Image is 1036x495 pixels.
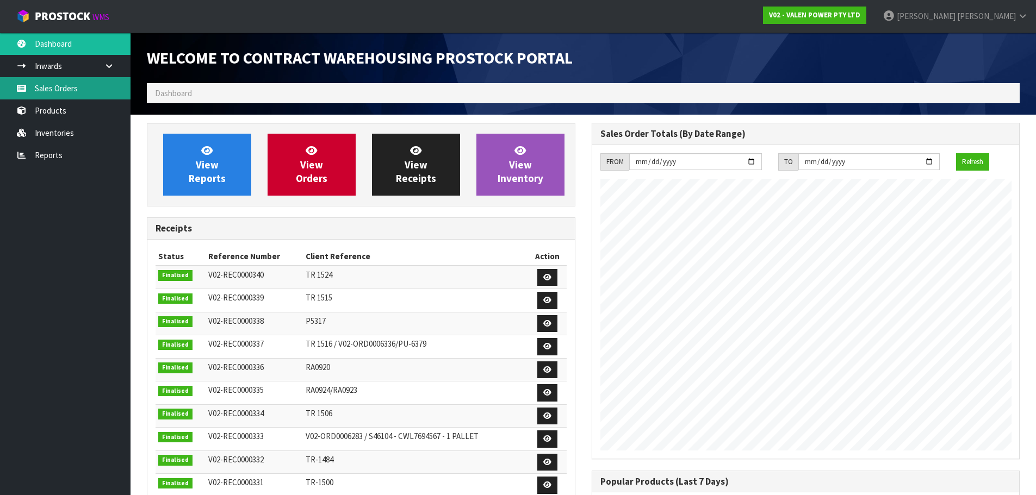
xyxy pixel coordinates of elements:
[296,144,327,185] span: View Orders
[158,455,193,466] span: Finalised
[372,134,460,196] a: ViewReceipts
[600,477,1012,487] h3: Popular Products (Last 7 Days)
[268,134,356,196] a: ViewOrders
[476,134,564,196] a: ViewInventory
[208,292,264,303] span: V02-REC0000339
[158,340,193,350] span: Finalised
[208,454,264,465] span: V02-REC0000332
[158,386,193,397] span: Finalised
[189,144,226,185] span: View Reports
[306,316,326,326] span: P5317
[208,431,264,441] span: V02-REC0000333
[92,12,109,22] small: WMS
[306,362,330,372] span: RA0920
[208,385,264,395] span: V02-REC0000335
[208,477,264,487] span: V02-REC0000331
[16,9,30,23] img: cube-alt.png
[158,362,193,373] span: Finalised
[957,11,1016,21] span: [PERSON_NAME]
[158,432,193,443] span: Finalised
[306,408,332,418] span: TR 1506
[158,316,193,327] span: Finalised
[306,385,357,395] span: RA0924/RA0923
[163,134,251,196] a: ViewReports
[306,454,333,465] span: TR-1484
[778,153,798,171] div: TO
[156,223,567,234] h3: Receipts
[306,431,479,441] span: V02-ORD0006283 / S46104 - CWL7694567 - 1 PALLET
[155,88,192,98] span: Dashboard
[306,477,333,487] span: TR-1500
[529,248,567,265] th: Action
[769,10,860,20] strong: V02 - VALEN POWER PTY LTD
[208,408,264,418] span: V02-REC0000334
[158,409,193,419] span: Finalised
[897,11,956,21] span: [PERSON_NAME]
[156,248,206,265] th: Status
[206,248,303,265] th: Reference Number
[158,293,193,304] span: Finalised
[158,478,193,489] span: Finalised
[306,270,332,280] span: TR 1524
[158,270,193,281] span: Finalised
[306,292,332,303] span: TR 1515
[208,339,264,349] span: V02-REC0000337
[147,47,573,68] span: Welcome to Contract Warehousing ProStock Portal
[498,144,543,185] span: View Inventory
[306,339,426,349] span: TR 1516 / V02-ORD0006336/PU-6379
[35,9,90,23] span: ProStock
[303,248,529,265] th: Client Reference
[208,362,264,372] span: V02-REC0000336
[396,144,436,185] span: View Receipts
[208,316,264,326] span: V02-REC0000338
[956,153,989,171] button: Refresh
[600,153,629,171] div: FROM
[208,270,264,280] span: V02-REC0000340
[600,129,1012,139] h3: Sales Order Totals (By Date Range)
